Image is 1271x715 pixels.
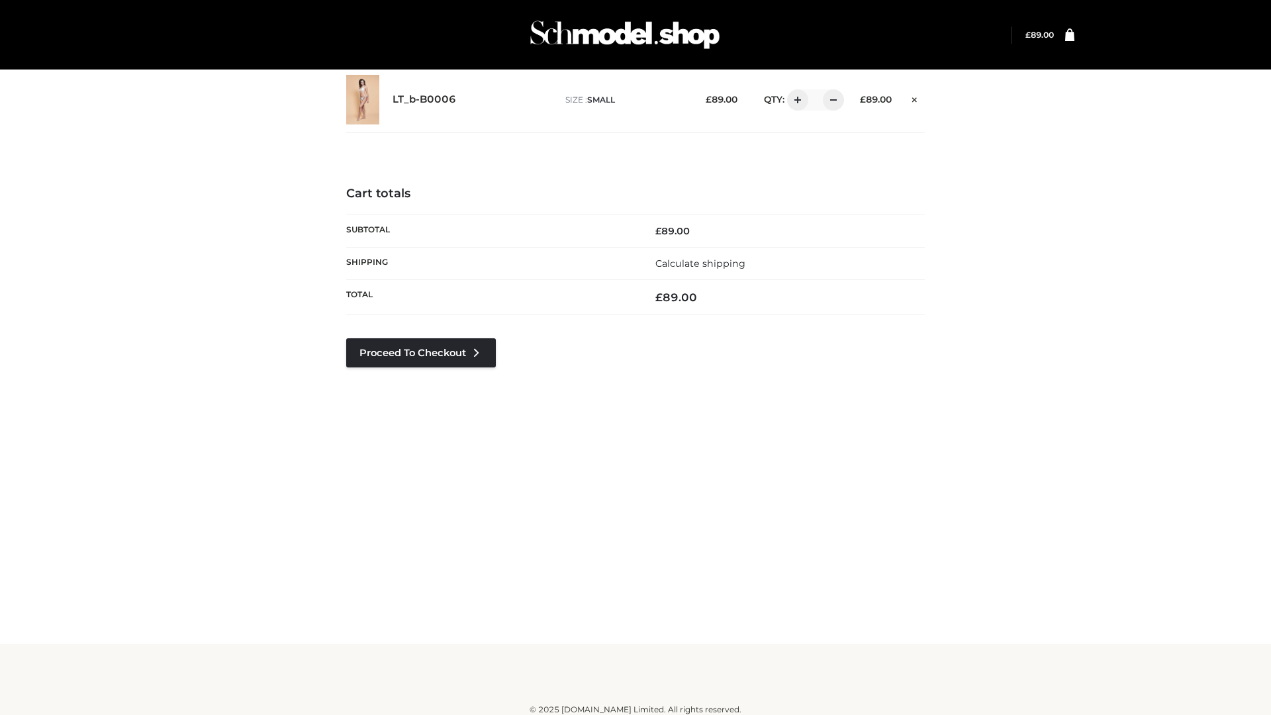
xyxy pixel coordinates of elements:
a: £89.00 [1025,30,1054,40]
a: Calculate shipping [655,258,745,269]
span: £ [860,94,866,105]
a: LT_b-B0006 [393,93,456,106]
span: £ [655,291,663,304]
th: Shipping [346,247,635,279]
span: £ [1025,30,1031,40]
a: Remove this item [905,89,925,107]
bdi: 89.00 [860,94,892,105]
p: size : [565,94,685,106]
span: SMALL [587,95,615,105]
h4: Cart totals [346,187,925,201]
span: £ [706,94,712,105]
bdi: 89.00 [655,291,697,304]
div: QTY: [751,89,839,111]
th: Total [346,280,635,315]
bdi: 89.00 [655,225,690,237]
span: £ [655,225,661,237]
bdi: 89.00 [1025,30,1054,40]
bdi: 89.00 [706,94,737,105]
th: Subtotal [346,215,635,247]
img: Schmodel Admin 964 [526,9,724,61]
a: Proceed to Checkout [346,338,496,367]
